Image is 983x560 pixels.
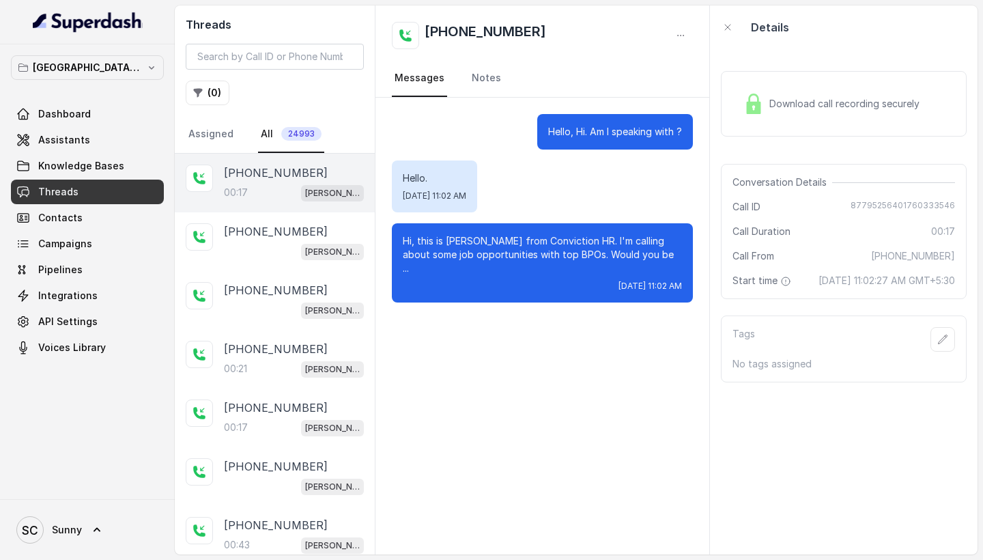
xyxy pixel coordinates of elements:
p: Tags [732,327,755,352]
a: Assistants [11,128,164,152]
span: Sunny [52,523,82,537]
a: Integrations [11,283,164,308]
span: API Settings [38,315,98,328]
p: [GEOGRAPHIC_DATA] - [GEOGRAPHIC_DATA] - [GEOGRAPHIC_DATA] [33,59,142,76]
span: [DATE] 11:02 AM [618,281,682,292]
input: Search by Call ID or Phone Number [186,44,364,70]
p: [PHONE_NUMBER] [224,341,328,357]
a: API Settings [11,309,164,334]
p: [PERSON_NAME] Mumbai Conviction HR Outbound Assistant [305,421,360,435]
button: [GEOGRAPHIC_DATA] - [GEOGRAPHIC_DATA] - [GEOGRAPHIC_DATA] [11,55,164,80]
a: Assigned [186,116,236,153]
img: Lock Icon [743,94,764,114]
a: Threads [11,180,164,204]
p: [PHONE_NUMBER] [224,458,328,475]
span: Download call recording securely [769,97,925,111]
p: [PERSON_NAME] Mumbai Conviction HR Outbound Assistant [305,245,360,259]
p: [PERSON_NAME] Mumbai Conviction HR Outbound Assistant [305,539,360,552]
span: Dashboard [38,107,91,121]
p: [PERSON_NAME] Mumbai Conviction HR Outbound Assistant [305,304,360,318]
a: Messages [392,60,447,97]
span: [DATE] 11:02:27 AM GMT+5:30 [818,274,955,288]
span: Contacts [38,211,83,225]
p: 00:17 [224,421,248,434]
p: Details [751,19,789,36]
p: [PERSON_NAME] Mumbai Conviction HR Outbound Assistant [305,363,360,376]
span: Campaigns [38,237,92,251]
span: Call Duration [732,225,790,238]
text: SC [22,523,38,537]
a: Dashboard [11,102,164,126]
span: 87795256401760333546 [851,200,955,214]
a: All24993 [258,116,324,153]
span: Threads [38,185,79,199]
p: No tags assigned [732,357,955,371]
p: [PHONE_NUMBER] [224,165,328,181]
img: light.svg [33,11,143,33]
p: [PHONE_NUMBER] [224,517,328,533]
h2: Threads [186,16,364,33]
p: 00:17 [224,186,248,199]
span: Start time [732,274,794,288]
span: Assistants [38,133,90,147]
a: Campaigns [11,232,164,256]
a: Pipelines [11,257,164,282]
span: Knowledge Bases [38,159,124,173]
nav: Tabs [186,116,364,153]
h2: [PHONE_NUMBER] [425,22,546,49]
a: Voices Library [11,335,164,360]
span: Pipelines [38,263,83,277]
p: [PHONE_NUMBER] [224,282,328,298]
a: Notes [469,60,504,97]
p: [PERSON_NAME] Mumbai Conviction HR Outbound Assistant [305,186,360,200]
p: 00:21 [224,362,247,376]
span: [DATE] 11:02 AM [403,191,466,201]
p: 00:43 [224,538,250,552]
a: Contacts [11,206,164,230]
p: Hello. [403,171,466,185]
span: Integrations [38,289,98,303]
button: (0) [186,81,229,105]
p: Hello, Hi. Am I speaking with ? [548,125,682,139]
a: Knowledge Bases [11,154,164,178]
span: 24993 [281,127,322,141]
span: [PHONE_NUMBER] [871,249,955,263]
span: Call From [732,249,774,263]
p: [PHONE_NUMBER] [224,400,328,416]
span: Conversation Details [732,176,832,189]
span: Voices Library [38,341,106,354]
nav: Tabs [392,60,693,97]
span: Call ID [732,200,760,214]
p: [PHONE_NUMBER] [224,223,328,240]
p: [PERSON_NAME] Mumbai Conviction HR Outbound Assistant [305,480,360,494]
span: 00:17 [931,225,955,238]
a: Sunny [11,511,164,549]
p: Hi, this is [PERSON_NAME] from Conviction HR. I'm calling about some job opportunities with top B... [403,234,682,275]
